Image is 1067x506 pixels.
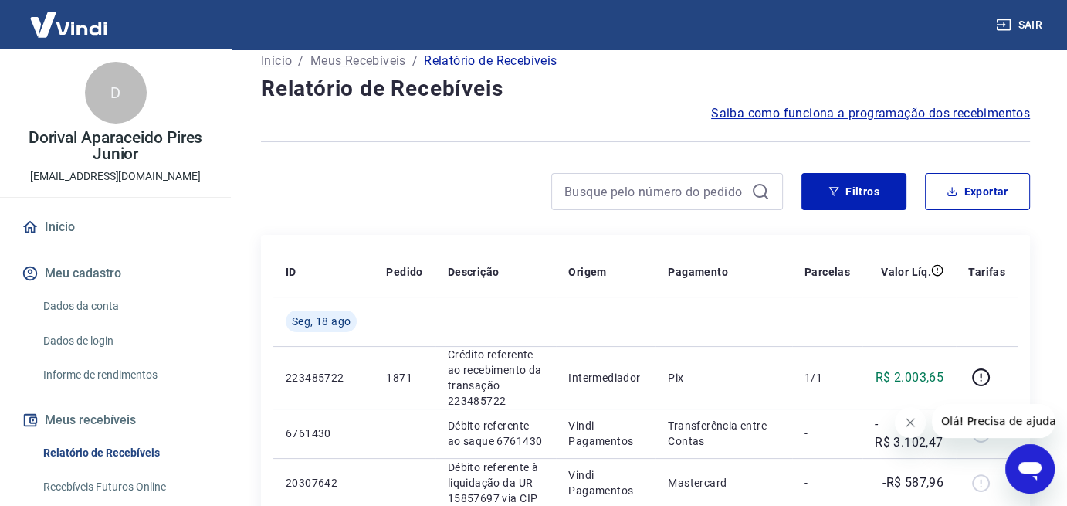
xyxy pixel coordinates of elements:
[19,1,119,48] img: Vindi
[875,415,943,452] p: -R$ 3.102,47
[286,370,361,385] p: 223485722
[261,52,292,70] a: Início
[85,62,147,124] div: D
[37,471,212,503] a: Recebíveis Futuros Online
[711,104,1030,123] a: Saiba como funciona a programação dos recebimentos
[9,11,130,23] span: Olá! Precisa de ajuda?
[37,359,212,391] a: Informe de rendimentos
[448,418,544,449] p: Débito referente ao saque 6761430
[19,210,212,244] a: Início
[804,426,850,441] p: -
[668,475,780,491] p: Mastercard
[932,404,1055,438] iframe: Mensagem da empresa
[292,314,351,329] span: Seg, 18 ago
[895,407,926,438] iframe: Fechar mensagem
[448,460,544,506] p: Débito referente à liquidação da UR 15857697 via CIP
[386,370,422,385] p: 1871
[801,173,906,210] button: Filtros
[424,52,557,70] p: Relatório de Recebíveis
[30,168,201,185] p: [EMAIL_ADDRESS][DOMAIN_NAME]
[925,173,1030,210] button: Exportar
[37,437,212,469] a: Relatório de Recebíveis
[668,418,780,449] p: Transferência entre Contas
[448,264,500,280] p: Descrição
[804,370,850,385] p: 1/1
[876,368,943,387] p: R$ 2.003,65
[37,290,212,322] a: Dados da conta
[261,73,1030,104] h4: Relatório de Recebíveis
[286,475,361,491] p: 20307642
[448,347,544,409] p: Crédito referente ao recebimento da transação 223485722
[568,370,643,385] p: Intermediador
[19,256,212,290] button: Meu cadastro
[564,180,745,203] input: Busque pelo número do pedido
[286,264,296,280] p: ID
[298,52,303,70] p: /
[804,264,850,280] p: Parcelas
[412,52,418,70] p: /
[286,426,361,441] p: 6761430
[882,474,943,492] p: -R$ 587,96
[19,403,212,437] button: Meus recebíveis
[310,52,406,70] a: Meus Recebíveis
[968,264,1005,280] p: Tarifas
[668,264,728,280] p: Pagamento
[668,370,780,385] p: Pix
[568,467,643,498] p: Vindi Pagamentos
[568,264,606,280] p: Origem
[386,264,422,280] p: Pedido
[804,475,850,491] p: -
[12,130,218,162] p: Dorival Aparaceido Pires Junior
[881,264,931,280] p: Valor Líq.
[993,11,1048,39] button: Sair
[1005,444,1055,494] iframe: Botão para abrir a janela de mensagens
[568,418,643,449] p: Vindi Pagamentos
[37,325,212,357] a: Dados de login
